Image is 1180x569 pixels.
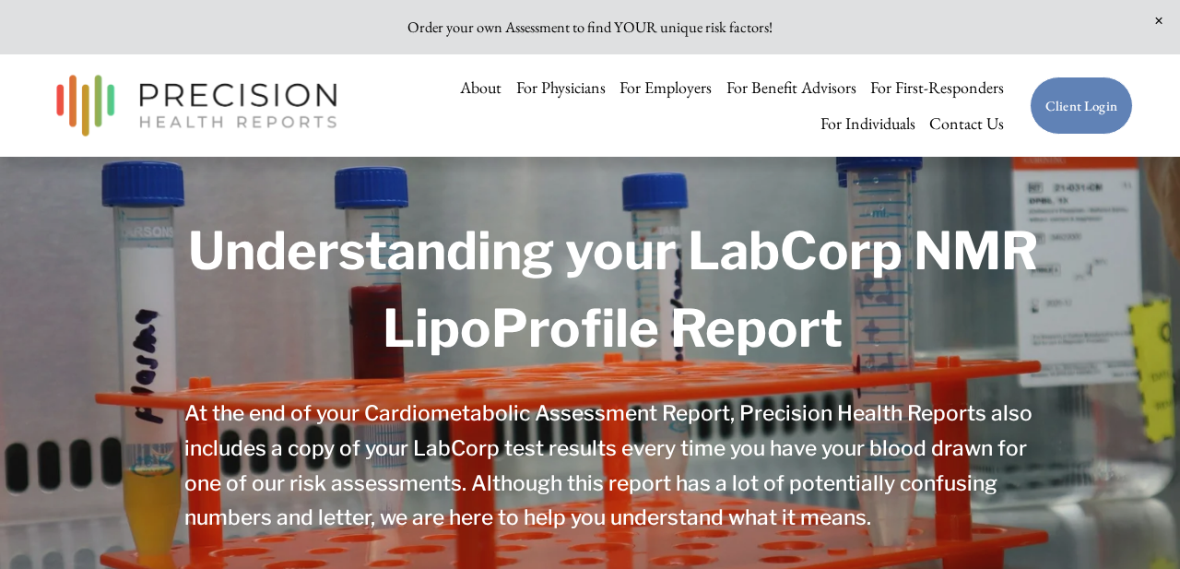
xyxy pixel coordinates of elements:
a: Contact Us [929,106,1004,143]
a: For Employers [619,69,712,106]
a: For First-Responders [870,69,1004,106]
a: For Individuals [820,106,915,143]
a: About [460,69,501,106]
img: Precision Health Reports [47,66,346,145]
h4: At the end of your Cardiometabolic Assessment Report, Precision Health Reports also includes a co... [184,397,1042,535]
a: Client Login [1030,77,1133,135]
a: For Physicians [516,69,606,106]
strong: Understanding your LabCorp NMR LipoProfile Report [188,219,1049,360]
a: For Benefit Advisors [726,69,856,106]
